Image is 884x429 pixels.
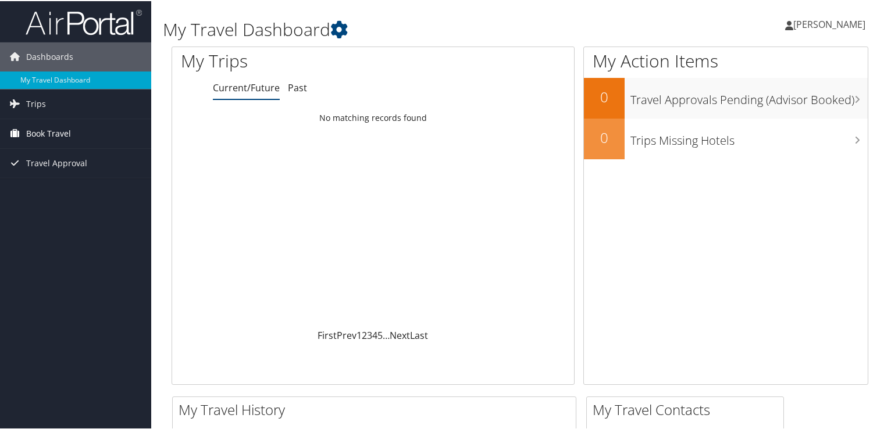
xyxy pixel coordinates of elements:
[26,148,87,177] span: Travel Approval
[26,8,142,35] img: airportal-logo.png
[630,85,868,107] h3: Travel Approvals Pending (Advisor Booked)
[785,6,877,41] a: [PERSON_NAME]
[593,399,783,419] h2: My Travel Contacts
[163,16,639,41] h1: My Travel Dashboard
[181,48,398,72] h1: My Trips
[584,77,868,117] a: 0Travel Approvals Pending (Advisor Booked)
[26,118,71,147] span: Book Travel
[26,41,73,70] span: Dashboards
[584,117,868,158] a: 0Trips Missing Hotels
[367,328,372,341] a: 3
[213,80,280,93] a: Current/Future
[630,126,868,148] h3: Trips Missing Hotels
[584,127,625,146] h2: 0
[357,328,362,341] a: 1
[584,48,868,72] h1: My Action Items
[318,328,337,341] a: First
[337,328,357,341] a: Prev
[584,86,625,106] h2: 0
[793,17,865,30] span: [PERSON_NAME]
[377,328,383,341] a: 5
[172,106,574,127] td: No matching records found
[372,328,377,341] a: 4
[390,328,410,341] a: Next
[362,328,367,341] a: 2
[179,399,576,419] h2: My Travel History
[410,328,428,341] a: Last
[26,88,46,117] span: Trips
[383,328,390,341] span: …
[288,80,307,93] a: Past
